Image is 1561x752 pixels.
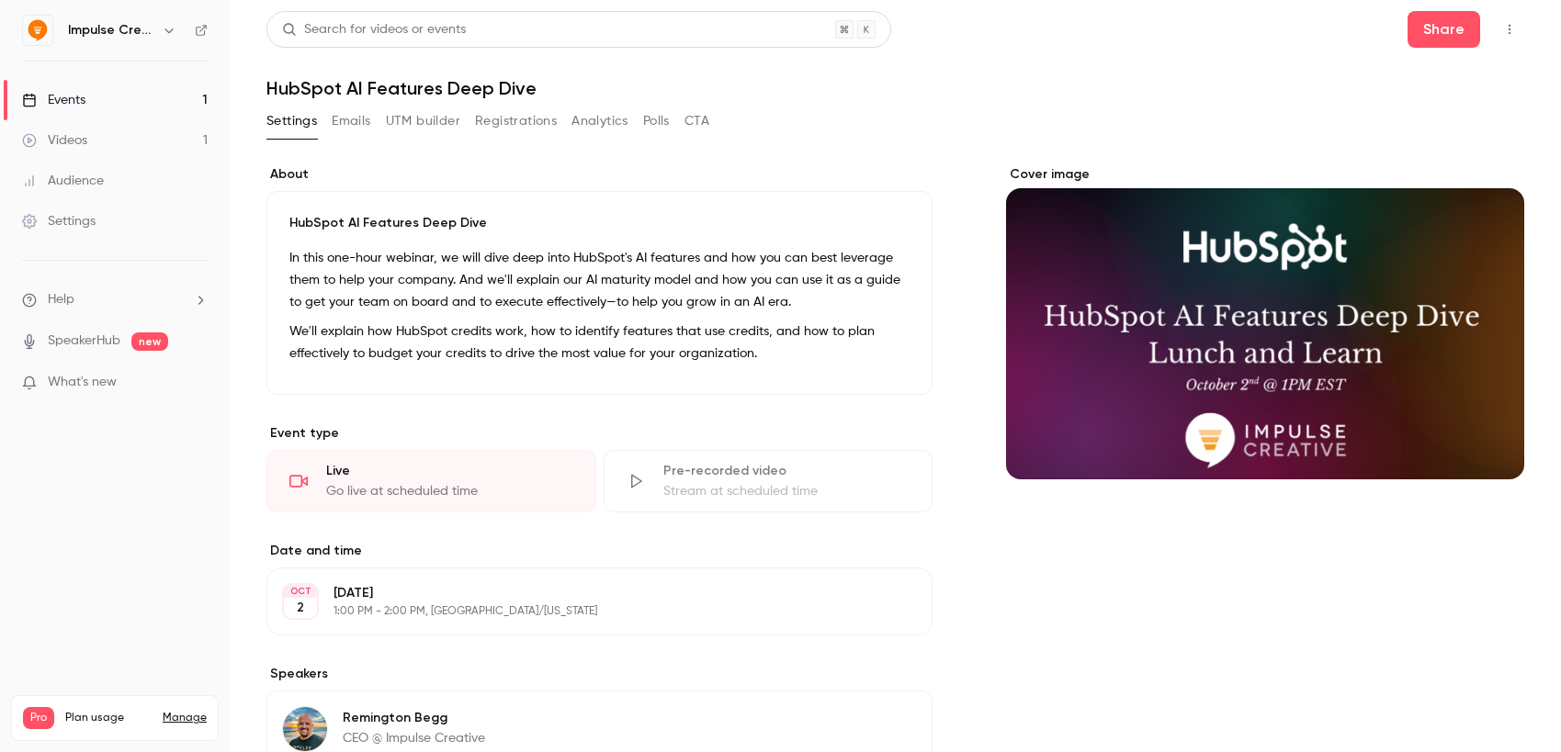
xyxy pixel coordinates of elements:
[475,107,557,136] button: Registrations
[266,165,933,184] label: About
[163,711,207,725] a: Manage
[68,21,154,39] h6: Impulse Creative
[22,91,85,109] div: Events
[282,20,466,39] div: Search for videos or events
[326,482,573,500] div: Go live at scheduled time
[604,450,933,512] div: Pre-recorded videoStream at scheduled time
[65,711,152,725] span: Plan usage
[334,604,835,619] p: 1:00 PM - 2:00 PM, [GEOGRAPHIC_DATA]/[US_STATE]
[266,665,933,683] label: Speakers
[22,131,87,150] div: Videos
[663,462,911,480] div: Pre-recorded video
[334,584,835,602] p: [DATE]
[23,707,54,729] span: Pro
[1006,165,1524,184] label: Cover image
[289,247,910,313] p: In this one-hour webinar, we will dive deep into HubSpot's AI features and how you can best lever...
[266,107,317,136] button: Settings
[284,585,317,598] div: OCT
[283,707,327,751] img: Remington Begg
[297,599,304,617] p: 2
[266,450,596,512] div: LiveGo live at scheduled time
[663,482,911,500] div: Stream at scheduled time
[266,77,1524,99] h1: HubSpot AI Features Deep Dive
[48,290,74,309] span: Help
[386,107,460,136] button: UTM builder
[22,212,96,230] div: Settings
[289,214,910,232] p: HubSpot AI Features Deep Dive
[22,172,104,190] div: Audience
[266,542,933,560] label: Date and time
[571,107,628,136] button: Analytics
[48,331,120,351] a: SpeakerHub
[332,107,370,136] button: Emails
[643,107,670,136] button: Polls
[1006,165,1524,479] section: Cover image
[289,320,910,365] p: We'll explain how HubSpot credits work, how to identify features that use credits, and how to pla...
[266,424,933,443] p: Event type
[343,709,485,727] p: Remington Begg
[1408,11,1480,48] button: Share
[23,16,52,45] img: Impulse Creative
[186,375,208,391] iframe: Noticeable Trigger
[22,290,208,309] li: help-dropdown-opener
[131,332,168,351] span: new
[48,373,117,392] span: What's new
[326,462,573,480] div: Live
[343,729,485,747] p: CEO @ Impulse Creative
[684,107,709,136] button: CTA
